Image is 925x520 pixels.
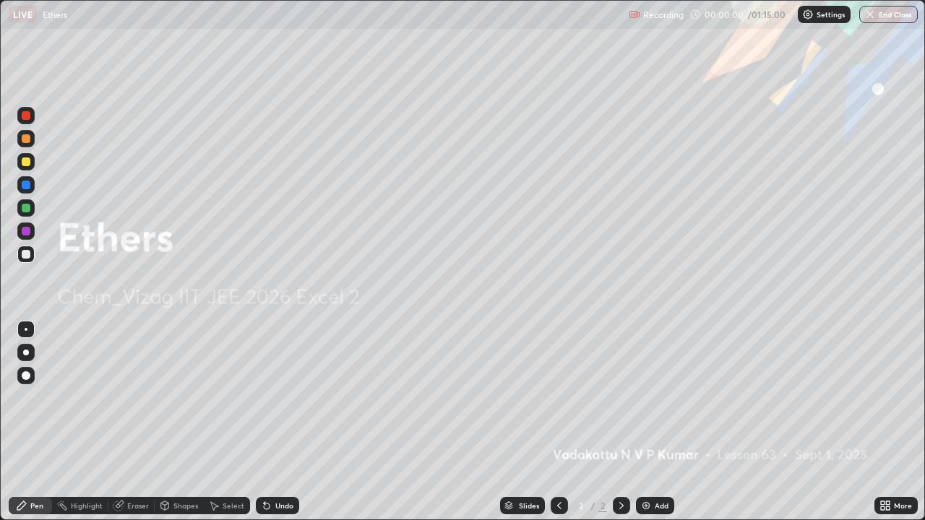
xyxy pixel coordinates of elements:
div: Add [655,502,668,509]
div: Eraser [127,502,149,509]
img: class-settings-icons [802,9,814,20]
div: More [894,502,912,509]
img: end-class-cross [864,9,876,20]
div: Shapes [173,502,198,509]
div: Pen [30,502,43,509]
div: Undo [275,502,293,509]
p: Recording [643,9,684,20]
img: add-slide-button [640,500,652,511]
img: recording.375f2c34.svg [629,9,640,20]
p: LIVE [13,9,33,20]
div: Slides [519,502,539,509]
button: End Class [859,6,918,23]
div: 2 [598,499,607,512]
div: Select [223,502,244,509]
p: Settings [817,11,845,18]
div: / [591,501,595,510]
p: Ethers [43,9,67,20]
div: Highlight [71,502,103,509]
div: 2 [574,501,588,510]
